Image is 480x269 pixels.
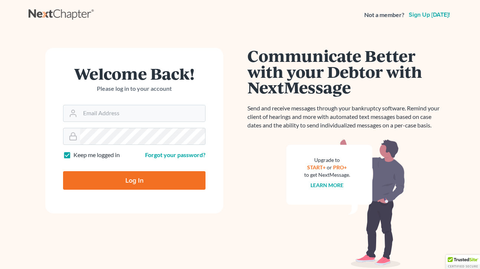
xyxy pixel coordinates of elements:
p: Send and receive messages through your bankruptcy software. Remind your client of hearings and mo... [247,104,444,130]
div: TrustedSite Certified [446,255,480,269]
a: Forgot your password? [145,151,206,158]
input: Email Address [80,105,205,122]
input: Log In [63,171,206,190]
a: Sign up [DATE]! [407,12,451,18]
a: PRO+ [333,164,347,170]
h1: Communicate Better with your Debtor with NextMessage [247,48,444,95]
p: Please log in to your account [63,84,206,93]
a: Learn more [311,182,344,188]
a: START+ [308,164,326,170]
div: to get NextMessage. [304,171,350,179]
h1: Welcome Back! [63,66,206,82]
img: nextmessage_bg-59042aed3d76b12b5cd301f8e5b87938c9018125f34e5fa2b7a6b67550977c72.svg [286,139,405,268]
div: Upgrade to [304,156,350,164]
span: or [327,164,332,170]
strong: Not a member? [364,11,404,19]
label: Keep me logged in [73,151,120,159]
